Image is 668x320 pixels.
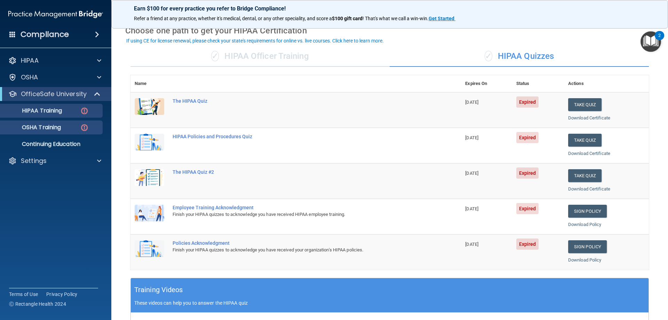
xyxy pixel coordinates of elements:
img: danger-circle.6113f641.png [80,123,89,132]
p: HIPAA Training [5,107,62,114]
button: Take Quiz [568,169,602,182]
a: Sign Policy [568,240,607,253]
a: Terms of Use [9,291,38,298]
a: OfficeSafe University [8,90,101,98]
span: Expired [516,203,539,214]
div: The HIPAA Quiz #2 [173,169,426,175]
span: [DATE] [465,100,478,105]
h4: Compliance [21,30,69,39]
span: [DATE] [465,242,478,247]
span: Expired [516,132,539,143]
span: ✓ [211,51,219,61]
p: These videos can help you to answer the HIPAA quiz [134,300,645,306]
button: If using CE for license renewal, please check your state's requirements for online vs. live cours... [125,37,385,44]
a: Settings [8,157,101,165]
a: Download Policy [568,257,602,263]
a: Download Policy [568,222,602,227]
a: HIPAA [8,56,101,65]
div: Finish your HIPAA quizzes to acknowledge you have received your organization’s HIPAA policies. [173,246,426,254]
th: Expires On [461,75,512,92]
div: Policies Acknowledgment [173,240,426,246]
p: HIPAA [21,56,39,65]
th: Name [130,75,168,92]
a: Download Certificate [568,151,610,156]
div: Employee Training Acknowledgment [173,205,426,210]
button: Open Resource Center, 2 new notifications [641,31,661,52]
span: ! That's what we call a win-win. [363,16,429,21]
span: [DATE] [465,135,478,140]
span: Expired [516,167,539,179]
p: OSHA [21,73,38,81]
div: 2 [658,36,661,45]
button: Take Quiz [568,134,602,147]
a: Get Started [429,16,455,21]
div: Finish your HIPAA quizzes to acknowledge you have received HIPAA employee training. [173,210,426,219]
span: [DATE] [465,206,478,211]
h5: Training Videos [134,284,183,296]
strong: $100 gift card [332,16,363,21]
span: Expired [516,239,539,250]
div: HIPAA Quizzes [390,46,649,67]
span: Expired [516,96,539,108]
p: Settings [21,157,47,165]
p: OfficeSafe University [21,90,87,98]
a: Privacy Policy [46,291,78,298]
a: Download Certificate [568,186,610,192]
th: Actions [564,75,649,92]
th: Status [512,75,564,92]
div: Choose one path to get your HIPAA Certification [125,21,654,41]
p: Continuing Education [5,141,100,148]
span: Ⓒ Rectangle Health 2024 [9,301,66,307]
div: HIPAA Policies and Procedures Quiz [173,134,426,139]
span: [DATE] [465,171,478,176]
a: OSHA [8,73,101,81]
div: If using CE for license renewal, please check your state's requirements for online vs. live cours... [126,38,384,43]
p: Earn $100 for every practice you refer to Bridge Compliance! [134,5,645,12]
button: Take Quiz [568,98,602,111]
a: Download Certificate [568,115,610,120]
div: The HIPAA Quiz [173,98,426,104]
img: PMB logo [8,7,103,21]
strong: Get Started [429,16,454,21]
span: ✓ [485,51,492,61]
a: Sign Policy [568,205,607,218]
div: HIPAA Officer Training [130,46,390,67]
img: danger-circle.6113f641.png [80,107,89,115]
span: Refer a friend at any practice, whether it's medical, dental, or any other speciality, and score a [134,16,332,21]
p: OSHA Training [5,124,61,131]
